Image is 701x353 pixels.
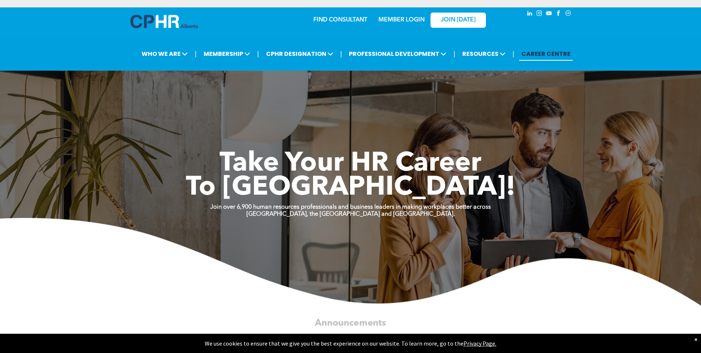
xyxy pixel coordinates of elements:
a: JOIN [DATE] [431,13,486,28]
span: To [GEOGRAPHIC_DATA]! [186,175,515,201]
li: | [453,46,455,61]
a: Social network [564,9,572,19]
span: Announcements [315,319,386,328]
li: | [340,46,342,61]
strong: [GEOGRAPHIC_DATA], the [GEOGRAPHIC_DATA] and [GEOGRAPHIC_DATA]. [246,211,455,217]
span: CPHR DESIGNATION [264,47,336,61]
strong: Join over 6,900 human resources professionals and business leaders in making workplaces better ac... [210,204,491,210]
span: WHO WE ARE [139,47,190,61]
a: FIND CONSULTANT [313,17,367,23]
li: | [195,46,197,61]
span: Take Your HR Career [220,151,481,177]
li: | [513,46,514,61]
span: JOIN [DATE] [441,17,476,24]
a: Privacy Page. [463,340,496,347]
img: A blue and white logo for cp alberta [130,15,198,28]
a: youtube [545,9,553,19]
span: PROFESSIONAL DEVELOPMENT [347,47,449,61]
li: | [257,46,259,61]
a: facebook [555,9,563,19]
span: RESOURCES [460,47,508,61]
a: linkedin [526,9,534,19]
a: MEMBER LOGIN [378,17,425,23]
div: Dismiss notification [694,336,697,343]
span: MEMBERSHIP [201,47,252,61]
a: CAREER CENTRE [519,47,573,61]
a: instagram [535,9,544,19]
